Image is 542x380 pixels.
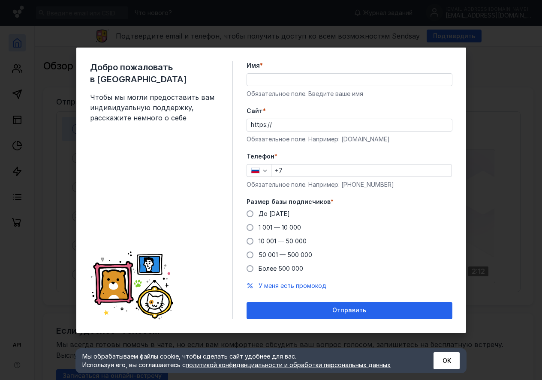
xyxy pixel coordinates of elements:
span: У меня есть промокод [259,282,326,289]
span: Cайт [247,107,263,115]
button: У меня есть промокод [259,281,326,290]
div: Обязательное поле. Введите ваше имя [247,90,452,98]
span: Отправить [332,307,366,314]
span: 10 001 — 50 000 [259,237,307,245]
div: Обязательное поле. Например: [DOMAIN_NAME] [247,135,452,144]
span: До [DATE] [259,210,290,217]
span: Телефон [247,152,274,161]
div: Мы обрабатываем файлы cookie, чтобы сделать сайт удобнее для вас. Используя его, вы соглашаетесь c [82,352,413,369]
span: Добро пожаловать в [GEOGRAPHIC_DATA] [90,61,219,85]
span: 50 001 — 500 000 [259,251,312,258]
button: Отправить [247,302,452,319]
span: Чтобы мы могли предоставить вам индивидуальную поддержку, расскажите немного о себе [90,92,219,123]
span: Размер базы подписчиков [247,197,331,206]
span: Более 500 000 [259,265,303,272]
span: Имя [247,61,260,70]
span: 1 001 — 10 000 [259,224,301,231]
div: Обязательное поле. Например: [PHONE_NUMBER] [247,180,452,189]
button: ОК [434,352,460,369]
a: политикой конфиденциальности и обработки персональных данных [186,361,391,368]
